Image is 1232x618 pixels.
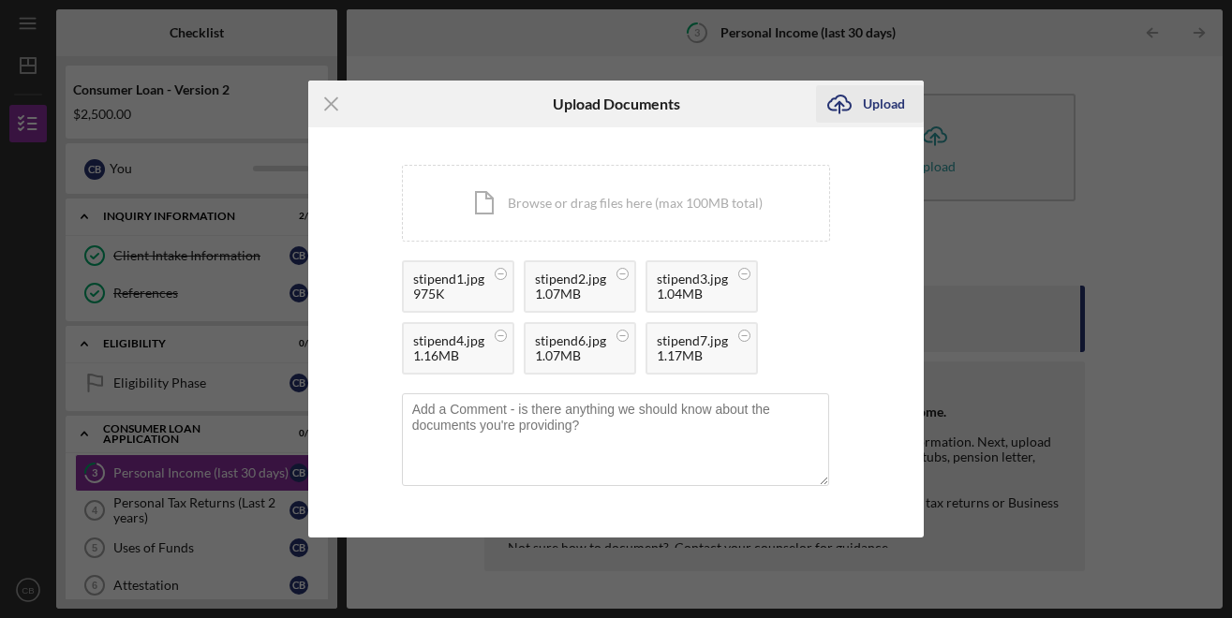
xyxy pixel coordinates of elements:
[657,348,728,363] div: 1.17MB
[657,333,728,348] div: stipend7.jpg
[535,348,606,363] div: 1.07MB
[535,333,606,348] div: stipend6.jpg
[413,348,484,363] div: 1.16MB
[535,272,606,287] div: stipend2.jpg
[413,272,484,287] div: stipend1.jpg
[535,287,606,302] div: 1.07MB
[657,272,728,287] div: stipend3.jpg
[413,287,484,302] div: 975K
[553,96,680,112] h6: Upload Documents
[657,287,728,302] div: 1.04MB
[413,333,484,348] div: stipend4.jpg
[863,85,905,123] div: Upload
[816,85,924,123] button: Upload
